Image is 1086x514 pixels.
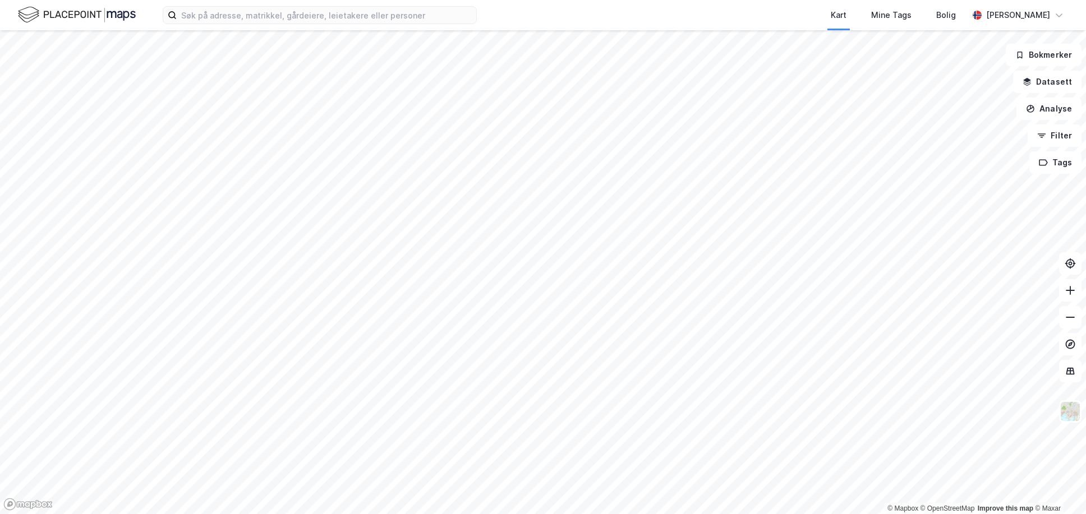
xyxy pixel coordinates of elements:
[1029,151,1082,174] button: Tags
[986,8,1050,22] div: [PERSON_NAME]
[831,8,846,22] div: Kart
[1006,44,1082,66] button: Bokmerker
[871,8,912,22] div: Mine Tags
[887,504,918,512] a: Mapbox
[921,504,975,512] a: OpenStreetMap
[1030,460,1086,514] iframe: Chat Widget
[1028,124,1082,147] button: Filter
[1060,401,1081,422] img: Z
[1016,98,1082,120] button: Analyse
[18,5,136,25] img: logo.f888ab2527a4732fd821a326f86c7f29.svg
[978,504,1033,512] a: Improve this map
[177,7,476,24] input: Søk på adresse, matrikkel, gårdeiere, leietakere eller personer
[936,8,956,22] div: Bolig
[3,498,53,511] a: Mapbox homepage
[1013,71,1082,93] button: Datasett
